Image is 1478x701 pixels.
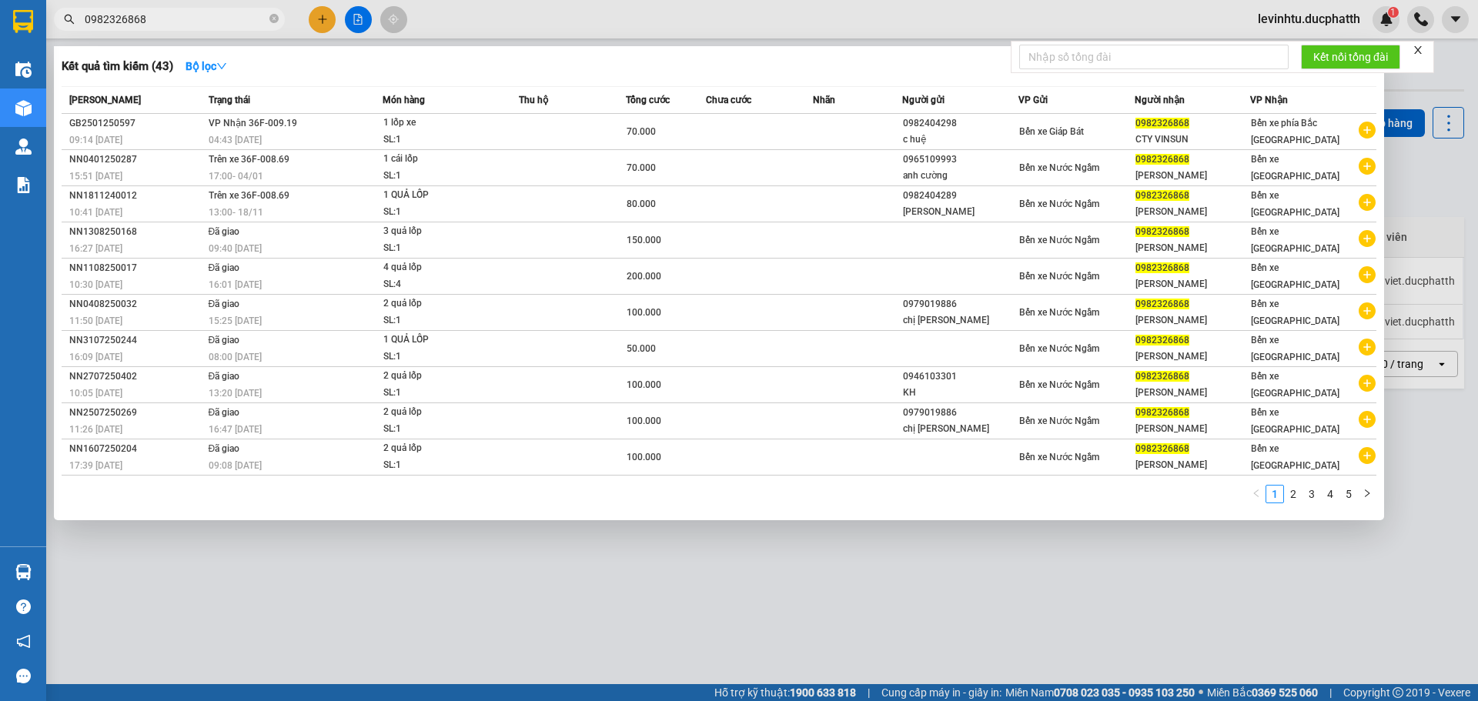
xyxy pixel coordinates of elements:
span: 70.000 [627,126,656,137]
div: SL: 1 [383,457,499,474]
span: plus-circle [1359,158,1376,175]
div: 1 QUẢ LỐP [383,187,499,204]
span: right [1363,489,1372,498]
span: 0982326868 [1135,443,1189,454]
span: 09:14 [DATE] [69,135,122,145]
div: NN3107250244 [69,332,204,349]
span: Bến xe Nước Ngầm [1019,235,1099,245]
div: KH [903,385,1018,401]
span: plus-circle [1359,194,1376,211]
span: Chưa cước [706,95,751,105]
span: plus-circle [1359,375,1376,392]
span: Bến xe [GEOGRAPHIC_DATA] [1251,371,1339,399]
div: 2 quả lốp [383,440,499,457]
span: 100.000 [627,307,661,318]
div: [PERSON_NAME] [1135,240,1250,256]
div: 2 quả lốp [383,295,499,312]
button: right [1358,485,1376,503]
span: question-circle [16,599,31,614]
div: SL: 1 [383,312,499,329]
span: Đã giao [209,299,240,309]
span: 100.000 [627,452,661,462]
span: 17:39 [DATE] [69,460,122,471]
span: 10:41 [DATE] [69,207,122,218]
span: 0982326868 [1135,335,1189,345]
span: 15:51 [DATE] [69,171,122,182]
span: Bến xe [GEOGRAPHIC_DATA] [1251,335,1339,362]
div: [PERSON_NAME] [1135,421,1250,437]
span: 11:26 [DATE] [69,424,122,435]
div: [PERSON_NAME] [1135,385,1250,401]
div: GB2501250597 [69,115,204,132]
div: SL: 1 [383,132,499,149]
span: search [64,14,75,25]
span: 09:40 [DATE] [209,243,262,254]
div: [PERSON_NAME] [1135,349,1250,365]
span: Thu hộ [519,95,548,105]
div: NN1308250168 [69,224,204,240]
li: 2 [1284,485,1302,503]
div: 3 quả lốp [383,223,499,240]
div: NN0408250032 [69,296,204,312]
span: 50.000 [627,343,656,354]
span: Bến xe Nước Ngầm [1019,162,1099,173]
span: 16:09 [DATE] [69,352,122,362]
span: plus-circle [1359,339,1376,356]
span: 0982326868 [1135,262,1189,273]
span: 0982326868 [1135,154,1189,165]
span: 13:20 [DATE] [209,388,262,399]
button: Kết nối tổng đài [1301,45,1400,69]
div: 0965109993 [903,152,1018,168]
span: Trên xe 36F-008.69 [209,154,289,165]
span: close-circle [269,14,279,23]
span: Món hàng [383,95,425,105]
span: Bến xe Nước Ngầm [1019,379,1099,390]
div: NN1108250017 [69,260,204,276]
span: Nhãn [813,95,835,105]
div: c huệ [903,132,1018,148]
a: 1 [1266,486,1283,502]
a: 4 [1322,486,1339,502]
span: Đã giao [209,443,240,454]
button: Bộ lọcdown [173,54,239,78]
span: Bến xe Nước Ngầm [1019,343,1099,354]
span: Bến xe Nước Ngầm [1019,452,1099,462]
li: Previous Page [1247,485,1266,503]
span: 0982326868 [1135,407,1189,418]
div: [PERSON_NAME] [1135,457,1250,473]
span: Bến xe Giáp Bát [1019,126,1084,137]
span: 0982326868 [1135,299,1189,309]
img: warehouse-icon [15,62,32,78]
span: 11:50 [DATE] [69,315,122,326]
div: SL: 1 [383,385,499,402]
span: 16:01 [DATE] [209,279,262,290]
input: Nhập số tổng đài [1019,45,1289,69]
span: 16:47 [DATE] [209,424,262,435]
span: Bến xe Nước Ngầm [1019,199,1099,209]
span: Bến xe Nước Ngầm [1019,271,1099,282]
span: 0982326868 [1135,190,1189,201]
div: [PERSON_NAME] [1135,168,1250,184]
span: [PERSON_NAME] [69,95,141,105]
span: plus-circle [1359,122,1376,139]
div: 1 cái lốp [383,151,499,168]
span: 100.000 [627,379,661,390]
a: 3 [1303,486,1320,502]
span: Bến xe [GEOGRAPHIC_DATA] [1251,226,1339,254]
span: Kết nối tổng đài [1313,48,1388,65]
div: chị [PERSON_NAME] [903,421,1018,437]
button: left [1247,485,1266,503]
span: Bến xe [GEOGRAPHIC_DATA] [1251,443,1339,471]
span: 17:00 - 04/01 [209,171,263,182]
span: 10:30 [DATE] [69,279,122,290]
span: Đã giao [209,407,240,418]
span: notification [16,634,31,649]
span: Bến xe [GEOGRAPHIC_DATA] [1251,262,1339,290]
li: Next Page [1358,485,1376,503]
div: anh cường [903,168,1018,184]
span: 0982326868 [1135,118,1189,129]
span: 70.000 [627,162,656,173]
span: Bến xe phía Bắc [GEOGRAPHIC_DATA] [1251,118,1339,145]
span: Bến xe [GEOGRAPHIC_DATA] [1251,154,1339,182]
span: Đã giao [209,371,240,382]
